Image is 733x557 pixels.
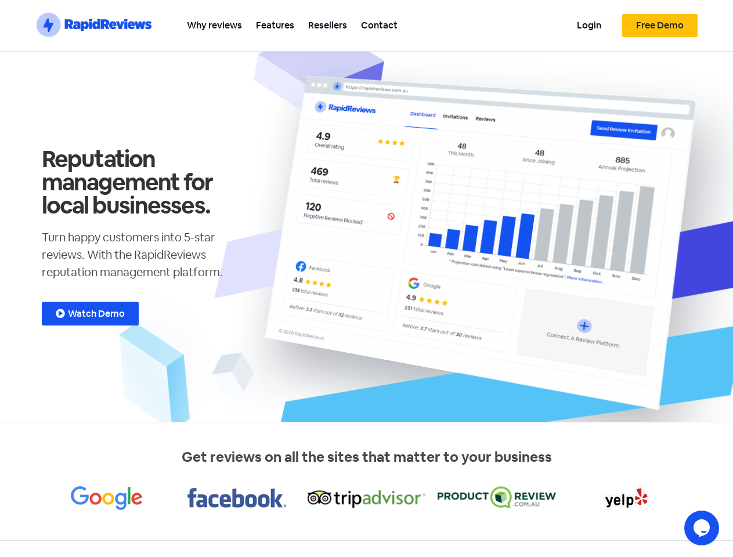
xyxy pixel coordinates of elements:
[570,12,608,38] a: Login
[249,12,301,38] a: Features
[42,147,251,217] h1: Reputation management for local businesses.
[622,14,698,37] a: Free Demo
[354,12,405,38] a: Contact
[42,447,692,468] p: Get reviews on all the sites that matter to your business
[180,12,249,38] a: Why reviews
[42,302,139,325] a: Watch Demo
[684,511,721,545] iframe: chat widget
[301,12,354,38] a: Resellers
[42,229,251,281] p: Turn happy customers into 5-star reviews. With the RapidReviews reputation management platform.
[636,21,684,30] span: Free Demo
[68,309,125,319] span: Watch Demo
